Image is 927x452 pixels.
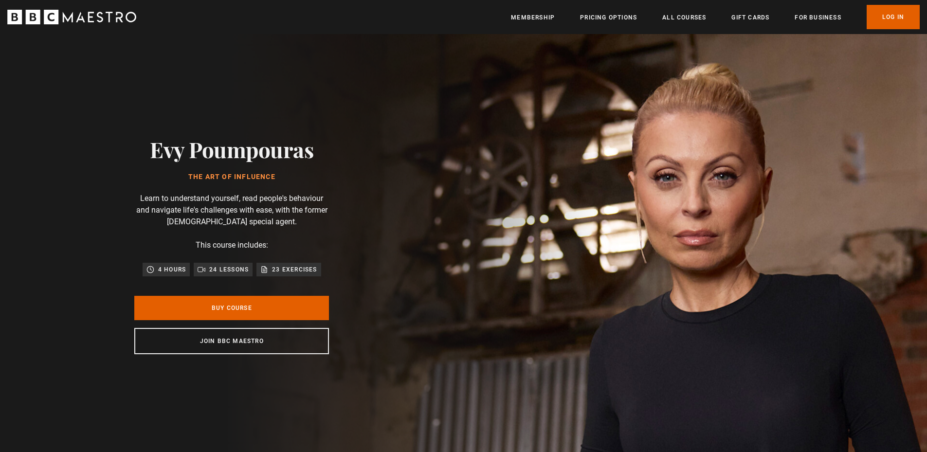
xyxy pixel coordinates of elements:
p: Learn to understand yourself, read people's behaviour and navigate life's challenges with ease, w... [134,193,329,228]
nav: Primary [511,5,920,29]
h2: Evy Poumpouras [150,137,313,162]
a: Log In [867,5,920,29]
p: 24 lessons [209,265,249,274]
p: This course includes: [196,239,268,251]
p: 23 exercises [272,265,317,274]
svg: BBC Maestro [7,10,136,24]
h1: The Art of Influence [150,173,313,181]
a: Gift Cards [731,13,769,22]
a: Join BBC Maestro [134,328,329,354]
a: Membership [511,13,555,22]
a: For business [795,13,841,22]
a: Buy Course [134,296,329,320]
a: All Courses [662,13,706,22]
a: Pricing Options [580,13,637,22]
p: 4 hours [158,265,186,274]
